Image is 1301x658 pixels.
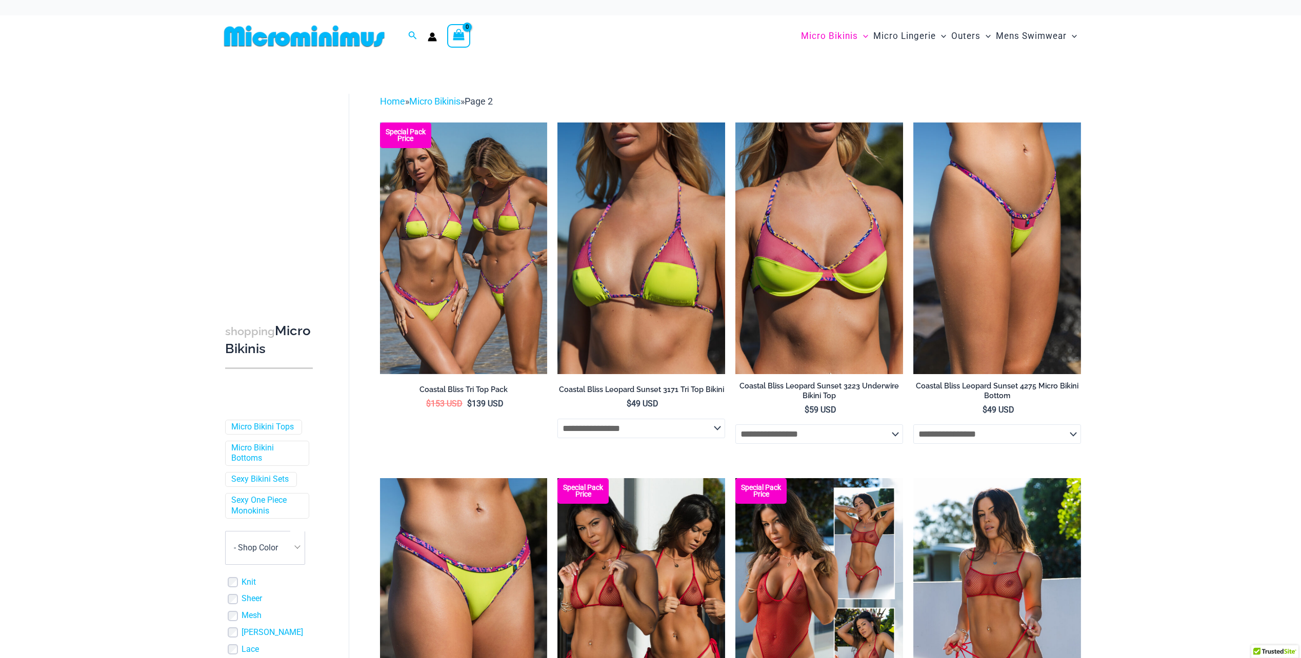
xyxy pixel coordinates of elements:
a: Coastal Bliss Leopard Sunset 3171 Tri Top Bikini [557,385,725,398]
span: $ [426,399,431,408]
a: Micro Bikinis [409,96,461,107]
bdi: 49 USD [983,405,1014,415]
span: Mens Swimwear [996,23,1067,49]
a: Lace [242,644,259,655]
img: MM SHOP LOGO FLAT [220,25,389,48]
bdi: 153 USD [426,399,463,408]
b: Special Pack Price [735,484,787,498]
a: Coastal Bliss Leopard Sunset 4275 Micro Bikini Bottom [913,381,1081,404]
a: Coastal Bliss Leopard Sunset 4275 Micro Bikini 01Coastal Bliss Leopard Sunset 4275 Micro Bikini 0... [913,122,1081,374]
span: » » [380,96,493,107]
a: [PERSON_NAME] [242,627,303,638]
span: Menu Toggle [936,23,946,49]
span: $ [627,399,631,408]
a: Micro BikinisMenu ToggleMenu Toggle [798,20,871,52]
span: Micro Bikinis [801,23,858,49]
a: Search icon link [408,30,417,43]
img: Coastal Bliss Leopard Sunset 4275 Micro Bikini 01 [913,122,1081,374]
b: Special Pack Price [380,129,431,142]
a: Micro Bikini Bottoms [231,443,301,464]
a: Sexy Bikini Sets [231,474,289,485]
span: Menu Toggle [858,23,868,49]
a: View Shopping Cart, empty [447,24,471,48]
span: - Shop Color [234,543,278,552]
h3: Micro Bikinis [225,322,313,358]
bdi: 59 USD [805,405,836,415]
bdi: 49 USD [627,399,658,408]
a: Coastal Bliss Leopard Sunset 3223 Underwire Top 01Coastal Bliss Leopard Sunset 3223 Underwire Top... [735,122,903,374]
span: Menu Toggle [1067,23,1077,49]
span: - Shop Color [225,531,305,565]
span: shopping [225,325,275,338]
a: Coastal Bliss Tri Top Pack [380,385,548,398]
a: Sheer [242,593,262,604]
b: Special Pack Price [557,484,609,498]
img: Coastal Bliss Leopard Sunset Tri Top Pack [380,122,548,374]
img: Coastal Bliss Leopard Sunset 3171 Tri Top 01 [557,122,725,374]
a: Knit [242,577,256,588]
a: Home [380,96,405,107]
a: Micro LingerieMenu ToggleMenu Toggle [871,20,949,52]
a: Mens SwimwearMenu ToggleMenu Toggle [993,20,1079,52]
h2: Coastal Bliss Leopard Sunset 3223 Underwire Bikini Top [735,381,903,400]
nav: Site Navigation [797,19,1082,53]
h2: Coastal Bliss Tri Top Pack [380,385,548,395]
iframe: TrustedSite Certified [225,86,317,291]
span: Menu Toggle [980,23,991,49]
span: $ [805,405,809,415]
a: OutersMenu ToggleMenu Toggle [949,20,993,52]
span: $ [467,399,472,408]
a: Coastal Bliss Leopard Sunset Tri Top Pack Coastal Bliss Leopard Sunset Tri Top Pack BCoastal Blis... [380,122,548,374]
bdi: 139 USD [467,399,504,408]
span: Page 2 [465,96,493,107]
a: Micro Bikini Tops [231,422,294,433]
a: Coastal Bliss Leopard Sunset 3171 Tri Top 01Coastal Bliss Leopard Sunset 3171 Tri Top 4371 Thong ... [557,122,725,374]
a: Account icon link [428,32,437,42]
span: Micro Lingerie [873,23,936,49]
a: Coastal Bliss Leopard Sunset 3223 Underwire Bikini Top [735,381,903,404]
a: Sexy One Piece Monokinis [231,495,301,517]
span: $ [983,405,987,415]
span: - Shop Color [226,531,305,564]
span: Outers [951,23,980,49]
h2: Coastal Bliss Leopard Sunset 3171 Tri Top Bikini [557,385,725,395]
h2: Coastal Bliss Leopard Sunset 4275 Micro Bikini Bottom [913,381,1081,400]
img: Coastal Bliss Leopard Sunset 3223 Underwire Top 01 [735,122,903,374]
a: Mesh [242,610,262,621]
